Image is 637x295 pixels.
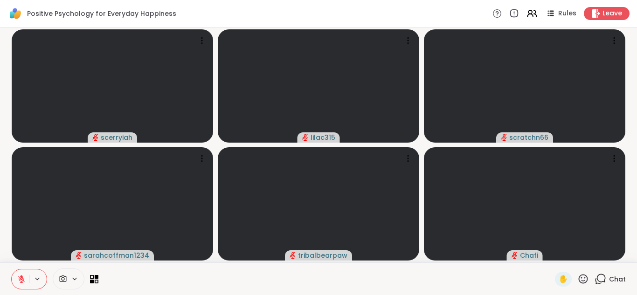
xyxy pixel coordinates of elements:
[7,6,23,21] img: ShareWell Logomark
[76,252,82,259] span: audio-muted
[84,251,149,260] span: sarahcoffman1234
[512,252,518,259] span: audio-muted
[302,134,309,141] span: audio-muted
[602,9,622,18] span: Leave
[520,251,538,260] span: Chafi
[27,9,176,18] span: Positive Psychology for Everyday Happiness
[290,252,296,259] span: audio-muted
[558,9,576,18] span: Rules
[298,251,347,260] span: tribalbearpaw
[101,133,132,142] span: scerryiah
[559,274,568,285] span: ✋
[311,133,335,142] span: lilac315
[509,133,548,142] span: scratchn66
[92,134,99,141] span: audio-muted
[609,274,626,284] span: Chat
[501,134,507,141] span: audio-muted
